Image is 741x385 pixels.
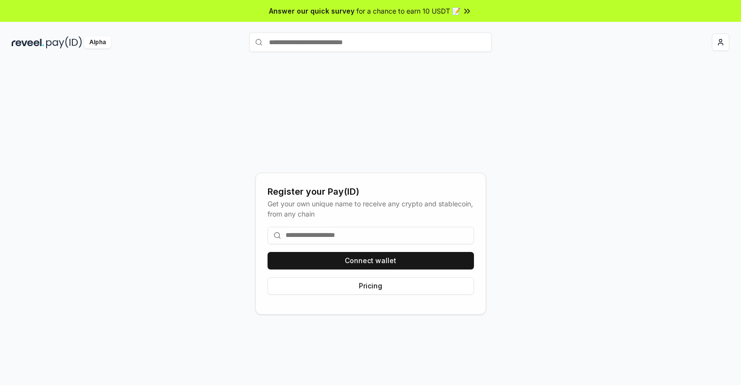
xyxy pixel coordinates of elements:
div: Get your own unique name to receive any crypto and stablecoin, from any chain [268,199,474,219]
img: pay_id [46,36,82,49]
img: reveel_dark [12,36,44,49]
span: Answer our quick survey [269,6,354,16]
span: for a chance to earn 10 USDT 📝 [356,6,460,16]
button: Connect wallet [268,252,474,269]
div: Alpha [84,36,111,49]
div: Register your Pay(ID) [268,185,474,199]
button: Pricing [268,277,474,295]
